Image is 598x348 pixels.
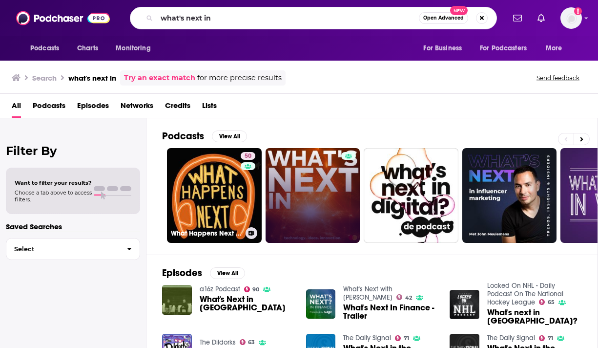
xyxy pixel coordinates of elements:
a: Credits [165,98,190,118]
a: Networks [121,98,153,118]
span: Logged in as paigerusher [560,7,582,29]
div: Search podcasts, credits, & more... [130,7,497,29]
h2: Filter By [6,144,140,158]
a: All [12,98,21,118]
h3: what's next in [68,73,116,83]
button: View All [212,130,247,142]
span: Want to filter your results? [15,179,92,186]
button: Open AdvancedNew [419,12,468,24]
a: The Daily Signal [487,334,535,342]
span: 90 [252,287,259,292]
a: Charts [71,39,104,58]
button: open menu [539,39,575,58]
h3: Search [32,73,57,83]
button: open menu [474,39,541,58]
a: a16z Podcast [200,285,240,293]
button: Send feedback [534,74,582,82]
a: What's Next with Aki Anastasiou [343,285,392,302]
span: Podcasts [30,42,59,55]
button: Show profile menu [560,7,582,29]
span: 71 [404,336,409,341]
a: The Dildorks [200,338,236,347]
h3: What Happens Next in 6 Minutes [171,229,242,238]
svg: Add a profile image [574,7,582,15]
a: Lists [202,98,217,118]
a: What's next in Buffalo? [487,308,582,325]
a: EpisodesView All [162,267,245,279]
a: What's Next in Gaming [200,295,294,312]
img: What's next in Buffalo? [450,290,479,320]
span: For Podcasters [480,42,527,55]
span: Select [6,246,119,252]
a: 42 [396,294,412,300]
a: 90 [244,286,260,292]
button: Select [6,238,140,260]
a: 63 [240,339,255,345]
span: More [546,42,562,55]
a: 71 [539,335,553,341]
img: Podchaser - Follow, Share and Rate Podcasts [16,9,110,27]
span: 42 [405,296,412,300]
h2: Podcasts [162,130,204,142]
span: Open Advanced [423,16,464,21]
a: Episodes [77,98,109,118]
a: Show notifications dropdown [534,10,549,26]
button: View All [210,267,245,279]
a: 71 [395,335,409,341]
a: Try an exact match [124,72,195,84]
span: What's Next in [GEOGRAPHIC_DATA] [200,295,294,312]
span: for more precise results [197,72,282,84]
span: What's next in [GEOGRAPHIC_DATA]? [487,308,582,325]
p: Saved Searches [6,222,140,231]
span: 71 [548,336,553,341]
a: 50 [241,152,255,160]
a: The Daily Signal [343,334,391,342]
a: 65 [539,299,555,305]
a: Show notifications dropdown [509,10,526,26]
img: User Profile [560,7,582,29]
button: open menu [416,39,474,58]
input: Search podcasts, credits, & more... [157,10,419,26]
span: Monitoring [116,42,150,55]
span: 50 [245,152,251,161]
span: New [450,6,468,15]
span: Choose a tab above to access filters. [15,189,92,203]
a: PodcastsView All [162,130,247,142]
span: 63 [248,340,255,345]
img: What's Next in Gaming [162,285,192,315]
a: What's Next In Finance - Trailer [343,304,438,320]
span: Charts [77,42,98,55]
span: 65 [548,300,555,304]
h2: Episodes [162,267,202,279]
a: Podcasts [33,98,65,118]
span: For Business [423,42,462,55]
a: Locked On NHL - Daily Podcast On The National Hockey League [487,282,563,306]
a: 50What Happens Next in 6 Minutes [167,148,262,243]
img: What's Next In Finance - Trailer [306,289,336,319]
button: open menu [23,39,72,58]
button: open menu [109,39,163,58]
